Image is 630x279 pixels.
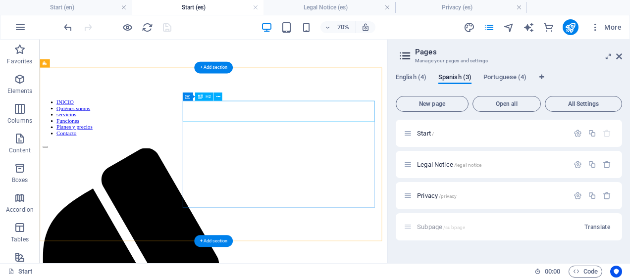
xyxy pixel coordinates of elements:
[7,57,32,65] p: Favorites
[142,22,153,33] i: Reload page
[194,235,233,247] div: + Add section
[472,96,541,112] button: Open all
[483,21,495,33] button: pages
[400,101,464,107] span: New page
[438,71,472,85] span: Spanish (3)
[62,22,74,33] i: Undo: Insert preset assets (Ctrl+Z)
[121,21,133,33] button: Click here to leave preview mode and continue editing
[417,130,434,137] span: Click to open page
[610,266,622,278] button: Usercentrics
[523,22,534,33] i: AI Writer
[11,235,29,243] p: Tables
[132,2,263,13] h4: Start (es)
[588,129,596,138] div: Duplicate
[588,160,596,169] div: Duplicate
[503,21,515,33] button: navigator
[6,206,34,214] p: Accordion
[552,268,553,275] span: :
[396,73,622,92] div: Language Tabs
[590,22,622,32] span: More
[545,96,622,112] button: All Settings
[483,71,526,85] span: Portuguese (4)
[549,101,618,107] span: All Settings
[8,266,33,278] a: Click to cancel selection. Double-click to open Pages
[194,62,233,74] div: + Add section
[580,219,614,235] button: Translate
[603,129,611,138] div: The startpage cannot be deleted
[335,21,351,33] h6: 70%
[395,2,527,13] h4: Privacy (es)
[565,22,576,33] i: Publish
[464,21,475,33] button: design
[263,2,395,13] h4: Legal Notice (es)
[573,266,598,278] span: Code
[603,191,611,200] div: Remove
[545,266,560,278] span: 00 00
[414,192,569,199] div: Privacy/privacy
[415,56,602,65] h3: Manage your pages and settings
[396,71,426,85] span: English (4)
[320,21,356,33] button: 70%
[7,87,33,95] p: Elements
[12,176,28,184] p: Boxes
[414,161,569,168] div: Legal Notice/legal-notice
[206,95,211,99] span: H2
[396,96,469,112] button: New page
[464,22,475,33] i: Design (Ctrl+Alt+Y)
[543,22,554,33] i: Commerce
[62,21,74,33] button: undo
[417,192,457,199] span: Click to open page
[414,130,569,137] div: Start/
[523,21,535,33] button: text_generator
[563,19,578,35] button: publish
[603,160,611,169] div: Remove
[7,117,32,125] p: Columns
[588,191,596,200] div: Duplicate
[574,191,582,200] div: Settings
[361,23,370,32] i: On resize automatically adjust zoom level to fit chosen device.
[534,266,561,278] h6: Session time
[543,21,555,33] button: commerce
[9,146,31,154] p: Content
[586,19,626,35] button: More
[584,223,610,231] span: Translate
[477,101,536,107] span: Open all
[415,47,622,56] h2: Pages
[432,131,434,137] span: /
[503,22,515,33] i: Navigator
[141,21,153,33] button: reload
[574,129,582,138] div: Settings
[574,160,582,169] div: Settings
[483,22,495,33] i: Pages (Ctrl+Alt+S)
[569,266,602,278] button: Code
[417,161,481,168] span: Click to open page
[454,162,482,168] span: /legal-notice
[439,193,457,199] span: /privacy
